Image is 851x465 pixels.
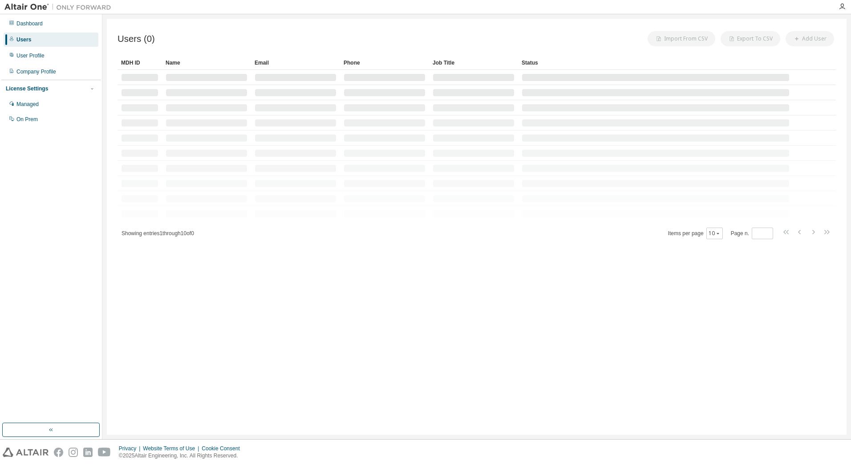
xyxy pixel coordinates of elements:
span: Showing entries 1 through 10 of 0 [122,230,194,237]
img: altair_logo.svg [3,448,49,457]
div: Managed [16,101,39,108]
div: On Prem [16,116,38,123]
button: Import From CSV [648,31,715,46]
button: 10 [709,230,721,237]
button: Export To CSV [721,31,780,46]
div: Users [16,36,31,43]
div: Job Title [433,56,515,70]
img: instagram.svg [69,448,78,457]
div: License Settings [6,85,48,92]
button: Add User [786,31,834,46]
div: Website Terms of Use [143,445,202,452]
span: Page n. [731,228,773,239]
img: Altair One [4,3,116,12]
div: Privacy [119,445,143,452]
div: Name [166,56,247,70]
span: Users (0) [118,34,155,44]
div: Status [522,56,790,70]
div: User Profile [16,52,45,59]
div: Phone [344,56,425,70]
div: Cookie Consent [202,445,245,452]
p: © 2025 Altair Engineering, Inc. All Rights Reserved. [119,452,245,460]
img: linkedin.svg [83,448,93,457]
span: Items per page [668,228,723,239]
div: Company Profile [16,68,56,75]
div: Dashboard [16,20,43,27]
img: youtube.svg [98,448,111,457]
div: Email [255,56,336,70]
img: facebook.svg [54,448,63,457]
div: MDH ID [121,56,158,70]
